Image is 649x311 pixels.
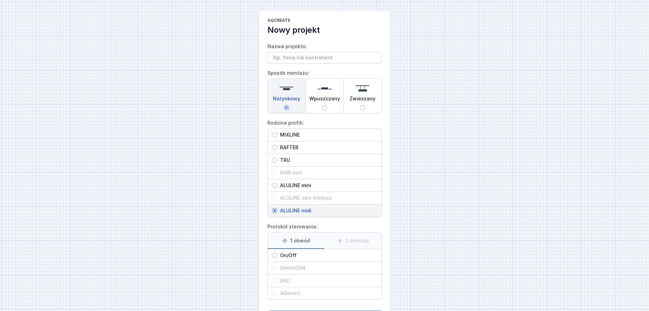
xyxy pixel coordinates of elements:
[268,232,325,249] label: 1 obwód
[322,105,327,110] input: Wpuszczany
[350,95,375,105] span: Zwieszany
[267,25,382,36] h2: Nowy projekt
[277,131,377,138] span: MIXLINE
[318,82,331,95] img: recessed.svg
[267,68,382,113] label: Sposób montażu:
[267,18,382,25] h1: AQcreate
[272,253,277,258] input: On/Off
[272,157,277,163] input: TRU
[272,183,277,188] input: ALULINE mini
[280,82,293,95] img: surface.svg
[273,95,300,105] span: Natynkowy
[267,52,382,63] input: Nazwa projektu:
[272,132,277,138] input: MIXLINE
[272,145,277,150] input: RAFTER
[267,41,382,63] label: Nazwa projektu:
[309,95,340,105] span: Wpuszczany
[360,105,365,110] input: Zwieszany
[277,144,377,151] span: RAFTER
[277,182,377,189] span: ALULINE mini
[356,82,369,95] img: suspended.svg
[277,207,377,214] span: ALULINE midi
[277,252,377,259] span: On/Off
[284,105,289,110] input: Natynkowy
[277,157,377,164] span: TRU
[272,208,277,213] input: ALULINE midi
[267,221,382,300] label: Protokół sterowania:
[267,117,382,217] label: Rodzina profili:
